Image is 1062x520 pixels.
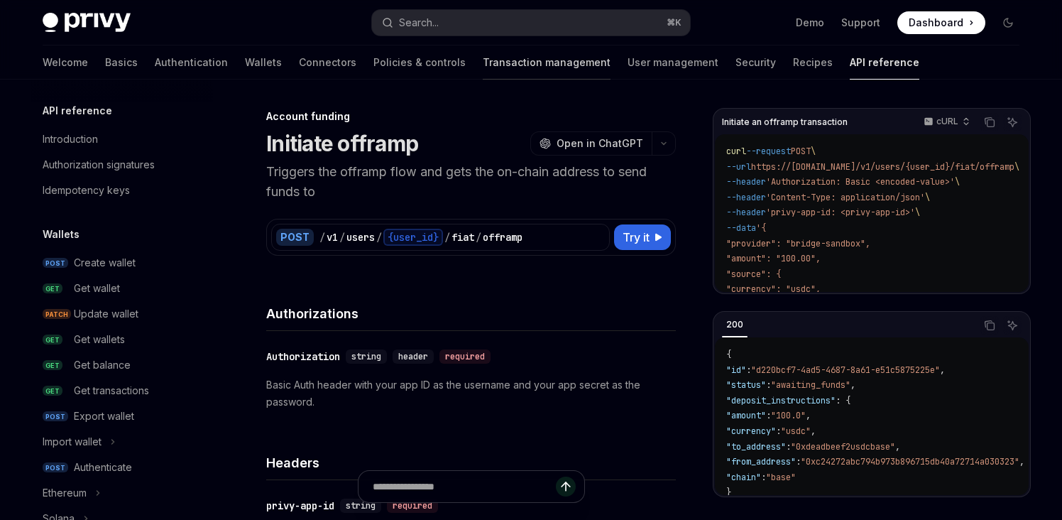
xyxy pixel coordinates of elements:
[31,276,213,301] a: GETGet wallet
[31,327,213,352] a: GETGet wallets
[726,269,781,280] span: "source": {
[43,309,71,320] span: PATCH
[372,10,690,36] button: Open search
[74,280,120,297] div: Get wallet
[761,472,766,483] span: :
[726,410,766,421] span: "amount"
[31,152,213,178] a: Authorization signatures
[726,161,751,173] span: --url
[43,13,131,33] img: dark logo
[105,45,138,80] a: Basics
[74,408,134,425] div: Export wallet
[1014,161,1019,173] span: \
[266,109,676,124] div: Account funding
[266,453,676,472] h4: Headers
[43,131,98,148] div: Introduction
[155,45,228,80] a: Authentication
[796,16,824,30] a: Demo
[766,472,796,483] span: "base"
[483,45,611,80] a: Transaction management
[726,487,731,498] span: }
[726,472,761,483] span: "chain"
[771,379,850,391] span: "awaiting_funds"
[451,230,474,244] div: fiat
[43,156,155,173] div: Authorization signatures
[793,45,833,80] a: Recipes
[373,471,556,502] input: Ask a question...
[726,349,731,360] span: {
[444,230,450,244] div: /
[266,304,676,323] h4: Authorizations
[74,254,136,271] div: Create wallet
[916,110,976,134] button: cURL
[850,379,855,391] span: ,
[399,14,439,31] div: Search...
[31,126,213,152] a: Introduction
[556,477,576,497] button: Send message
[776,426,781,437] span: :
[771,410,806,421] span: "100.0"
[398,351,428,362] span: header
[726,238,870,249] span: "provider": "bridge-sandbox",
[31,352,213,378] a: GETGet balance
[786,441,791,453] span: :
[850,45,919,80] a: API reference
[811,146,816,157] span: \
[726,222,756,234] span: --data
[327,230,338,244] div: v1
[628,45,718,80] a: User management
[245,45,282,80] a: Wallets
[31,403,213,429] a: POSTExport wallet
[766,410,771,421] span: :
[31,250,213,276] a: POSTCreate wallet
[74,459,132,476] div: Authenticate
[936,116,958,127] p: cURL
[766,207,915,218] span: 'privy-app-id: <privy-app-id>'
[376,230,382,244] div: /
[339,230,345,244] div: /
[43,386,62,396] span: GET
[476,230,481,244] div: /
[614,224,671,250] button: Try it
[346,230,375,244] div: users
[74,382,149,399] div: Get transactions
[751,161,1014,173] span: https://[DOMAIN_NAME]/v1/users/{user_id}/fiat/offramp
[1003,113,1022,131] button: Ask AI
[897,11,985,34] a: Dashboard
[276,229,314,246] div: POST
[781,426,811,437] span: "usdc"
[955,176,960,188] span: \
[43,258,68,269] span: POST
[43,226,80,243] h5: Wallets
[811,426,816,437] span: ,
[735,45,776,80] a: Security
[791,441,895,453] span: "0xdeadbeef2usdcbase"
[726,456,796,467] span: "from_address"
[31,429,213,455] button: Toggle Import wallet section
[722,117,848,128] span: Initiate an offramp transaction
[751,364,940,376] span: "d220bcf7-4ad5-4687-8a61-e51c5875225e"
[43,102,112,119] h5: API reference
[43,433,102,450] div: Import wallet
[483,230,522,244] div: offramp
[383,229,443,246] div: {user_id}
[667,17,681,28] span: ⌘ K
[1019,456,1024,467] span: ,
[726,441,786,453] span: "to_address"
[746,364,751,376] span: :
[726,176,766,188] span: --header
[766,176,955,188] span: 'Authorization: Basic <encoded-value>'
[43,484,87,502] div: Ethereum
[351,351,381,362] span: string
[31,301,213,327] a: PATCHUpdate wallet
[31,455,213,480] a: POSTAuthenticate
[530,131,652,156] button: Open in ChatGPT
[940,364,945,376] span: ,
[801,456,1019,467] span: "0xc24272abc794b973b896715db40a72714a030323"
[915,207,920,218] span: \
[796,456,801,467] span: :
[74,357,131,374] div: Get balance
[980,316,999,335] button: Copy the contents from the code block
[925,192,930,203] span: \
[31,178,213,203] a: Idempotency keys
